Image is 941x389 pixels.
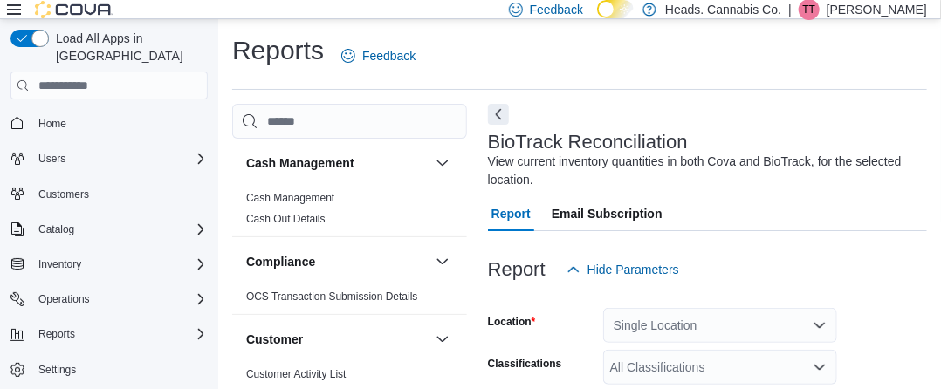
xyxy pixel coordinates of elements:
a: Settings [31,359,83,380]
a: Cash Out Details [246,213,326,225]
button: Catalog [31,219,81,240]
button: Inventory [31,254,88,275]
button: Next [488,104,509,125]
a: Customers [31,184,96,205]
span: Email Subscription [552,196,663,231]
div: Compliance [232,286,467,314]
button: Reports [3,322,215,346]
button: Compliance [432,251,453,272]
span: Users [31,148,208,169]
h3: Report [488,259,546,280]
span: Inventory [38,257,81,271]
button: Hide Parameters [560,252,686,287]
span: Reports [31,324,208,345]
button: Cash Management [246,154,429,172]
button: Compliance [246,253,429,270]
button: Settings [3,357,215,382]
button: Open list of options [813,318,827,332]
span: Operations [31,289,208,310]
a: Customer Activity List [246,368,347,380]
span: Home [38,117,66,131]
span: Inventory [31,254,208,275]
div: Cash Management [232,188,467,236]
button: Operations [3,287,215,311]
span: Reports [38,327,75,341]
span: Home [31,112,208,133]
a: OCS Transaction Submission Details [246,290,418,303]
button: Users [3,147,215,171]
span: Users [38,152,65,166]
span: Customers [31,183,208,205]
button: Customer [246,331,429,348]
img: Cova [35,1,113,18]
h3: Cash Management [246,154,354,172]
h1: Reports [232,33,324,68]
span: Report [491,196,531,231]
span: Cash Management [246,191,334,205]
a: Feedback [334,38,422,73]
button: Inventory [3,252,215,276]
button: Cash Management [432,153,453,174]
button: Customers [3,181,215,207]
span: Load All Apps in [GEOGRAPHIC_DATA] [49,30,208,65]
span: Operations [38,292,90,306]
label: Location [488,315,536,329]
button: Operations [31,289,97,310]
span: Dark Mode [597,18,598,19]
span: Catalog [31,219,208,240]
h3: BioTrack Reconciliation [488,132,688,153]
span: OCS Transaction Submission Details [246,290,418,304]
button: Home [3,110,215,135]
a: Cash Management [246,192,334,204]
button: Catalog [3,217,215,242]
span: Settings [38,363,76,377]
label: Classifications [488,357,562,371]
button: Open list of options [813,360,827,374]
span: Feedback [362,47,416,65]
span: Settings [31,358,208,380]
span: Customer Activity List [246,367,347,381]
h3: Compliance [246,253,315,270]
span: Customers [38,188,89,201]
button: Customer [432,329,453,350]
button: Users [31,148,72,169]
h3: Customer [246,331,303,348]
span: Cash Out Details [246,212,326,226]
a: Home [31,113,73,134]
div: View current inventory quantities in both Cova and BioTrack, for the selected location. [488,153,918,189]
button: Reports [31,324,82,345]
span: Catalog [38,222,74,236]
span: Hide Parameters [587,261,679,278]
span: Feedback [530,1,583,18]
